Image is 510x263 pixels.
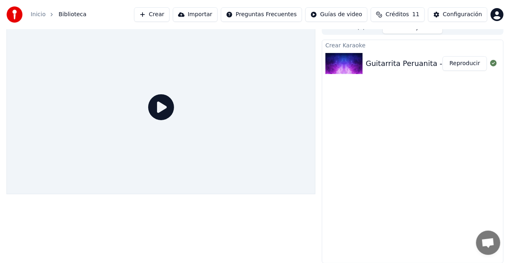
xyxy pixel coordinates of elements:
[428,7,487,22] button: Configuración
[412,11,420,19] span: 11
[31,11,46,19] a: Inicio
[443,56,487,71] button: Reproducir
[305,7,367,22] button: Guías de video
[173,7,218,22] button: Importar
[322,40,503,50] div: Crear Karaoke
[443,11,482,19] div: Configuración
[221,7,302,22] button: Preguntas Frecuentes
[6,6,23,23] img: youka
[31,11,86,19] nav: breadcrumb
[476,231,500,255] a: Chat abierto
[134,7,170,22] button: Crear
[371,7,425,22] button: Créditos11
[386,11,409,19] span: Créditos
[59,11,86,19] span: Biblioteca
